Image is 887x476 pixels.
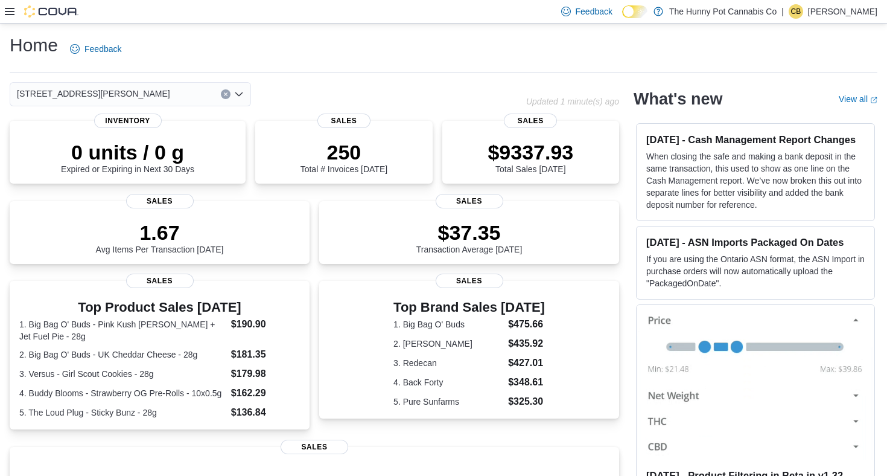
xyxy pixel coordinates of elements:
[19,407,226,419] dt: 5. The Loud Plug - Sticky Bunz - 28g
[508,317,545,332] dd: $475.66
[19,300,300,315] h3: Top Product Sales [DATE]
[231,347,300,362] dd: $181.35
[508,375,545,390] dd: $348.61
[508,394,545,409] dd: $325.30
[61,140,194,174] div: Expired or Expiring in Next 30 Days
[61,140,194,164] p: 0 units / 0 g
[436,274,503,288] span: Sales
[416,220,523,245] p: $37.35
[24,5,78,18] img: Cova
[393,396,503,408] dt: 5. Pure Sunfarms
[19,349,226,361] dt: 2. Big Bag O' Buds - UK Cheddar Cheese - 28g
[94,114,162,128] span: Inventory
[669,4,777,19] p: The Hunny Pot Cannabis Co
[436,194,503,208] span: Sales
[19,368,226,380] dt: 3. Versus - Girl Scout Cookies - 28g
[300,140,387,164] p: 250
[789,4,803,19] div: Christina Brown
[393,376,503,388] dt: 4. Back Forty
[126,194,194,208] span: Sales
[393,357,503,369] dt: 3. Redecan
[234,89,244,99] button: Open list of options
[231,386,300,400] dd: $162.29
[19,387,226,399] dt: 4. Buddy Blooms - Strawberry OG Pre-Rolls - 10x0.5g
[808,4,877,19] p: [PERSON_NAME]
[488,140,573,164] p: $9337.93
[508,356,545,370] dd: $427.01
[870,97,877,104] svg: External link
[126,274,194,288] span: Sales
[221,89,230,99] button: Clear input
[646,150,865,211] p: When closing the safe and making a bank deposit in the same transaction, this used to show as one...
[19,318,226,343] dt: 1. Big Bag O' Buds - Pink Kush [PERSON_NAME] + Jet Fuel Pie - 28g
[646,236,865,248] h3: [DATE] - ASN Imports Packaged On Dates
[504,114,557,128] span: Sales
[488,140,573,174] div: Total Sales [DATE]
[416,220,523,254] div: Transaction Average [DATE]
[508,336,545,351] dd: $435.92
[300,140,387,174] div: Total # Invoices [DATE]
[634,89,722,109] h2: What's new
[781,4,784,19] p: |
[646,253,865,289] p: If you are using the Ontario ASN format, the ASN Import in purchase orders will now automatically...
[393,300,545,315] h3: Top Brand Sales [DATE]
[17,86,170,101] span: [STREET_ADDRESS][PERSON_NAME]
[281,440,348,454] span: Sales
[622,5,647,18] input: Dark Mode
[84,43,121,55] span: Feedback
[96,220,224,254] div: Avg Items Per Transaction [DATE]
[231,405,300,420] dd: $136.84
[791,4,801,19] span: CB
[317,114,370,128] span: Sales
[393,318,503,330] dt: 1. Big Bag O' Buds
[10,33,58,57] h1: Home
[646,133,865,146] h3: [DATE] - Cash Management Report Changes
[231,317,300,332] dd: $190.90
[96,220,224,245] p: 1.67
[231,367,300,381] dd: $179.98
[393,338,503,350] dt: 2. [PERSON_NAME]
[526,97,619,106] p: Updated 1 minute(s) ago
[576,5,612,18] span: Feedback
[65,37,126,61] a: Feedback
[839,94,877,104] a: View allExternal link
[622,18,623,19] span: Dark Mode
